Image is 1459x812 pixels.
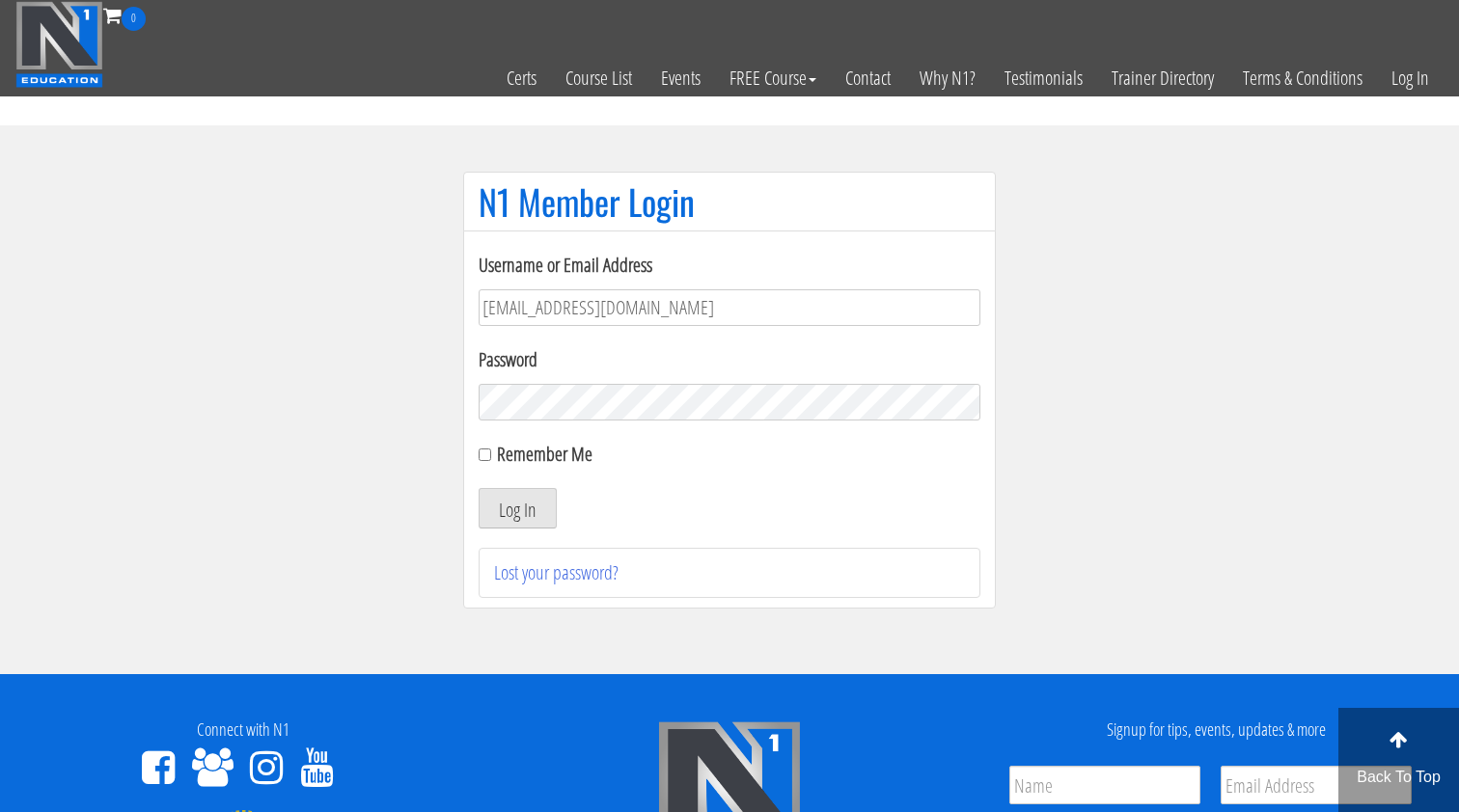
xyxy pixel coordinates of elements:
[551,31,647,125] a: Course List
[1009,766,1200,804] input: Name
[1228,31,1377,125] a: Terms & Conditions
[14,720,472,740] h4: Connect with N1
[15,1,103,88] img: n1-education
[479,488,557,528] button: Log In
[1097,31,1228,125] a: Trainer Directory
[1377,31,1444,125] a: Log In
[479,345,980,374] label: Password
[905,31,990,125] a: Why N1?
[987,720,1445,740] h4: Signup for tips, events, updates & more
[831,31,905,125] a: Contact
[494,559,619,585] a: Lost your password?
[715,31,831,125] a: FREE Course
[479,251,980,280] label: Username or Email Address
[497,441,592,467] label: Remember Me
[1221,766,1412,804] input: Email Address
[479,182,980,221] h1: N1 Member Login
[647,31,715,125] a: Events
[1338,766,1459,789] p: Back To Top
[122,7,146,31] span: 0
[103,2,146,28] a: 0
[492,31,551,125] a: Certs
[990,31,1097,125] a: Testimonials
